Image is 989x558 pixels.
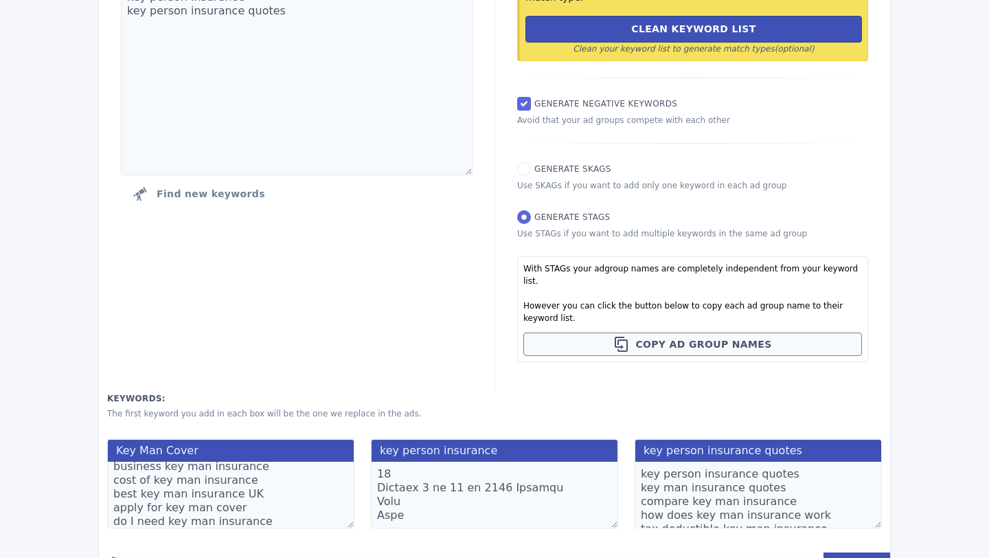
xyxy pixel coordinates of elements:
p: However you can click the button below to copy each ad group name to their keyword list. [523,300,862,324]
span: Generate SKAGs [534,164,611,174]
img: tab_keywords_by_traffic_grey.svg [137,80,148,91]
span: Generate Negative keywords [534,99,677,109]
button: Clean Keyword List [525,16,862,43]
button: Copy ad group names [523,333,862,356]
div: v 4.0.25 [38,22,67,33]
button: Click to find new keywords related to those above [121,180,276,208]
div: Domain Overview [52,81,123,90]
div: Domain: [DOMAIN_NAME] [36,36,151,47]
p: The first keyword you add in each box will be the one we replace in the ads. [107,408,882,420]
input: Generate STAGs [517,210,531,224]
input: Generate Negative keywords [517,97,531,111]
span: (optional) [775,44,815,54]
img: website_grey.svg [22,36,33,47]
img: logo_orange.svg [22,22,33,33]
span: Generate STAGs [534,212,610,222]
input: Generate SKAGs [517,162,531,176]
label: Key Man Cover [107,439,354,462]
label: Keywords: [107,392,882,405]
p: Clean your keyword list to generate match types [525,43,862,55]
p: With STAGs your adgroup names are completely independent from your keyword list. [523,263,862,287]
p: Use SKAGs if you want to add only one keyword in each ad group [517,179,868,192]
img: tab_domain_overview_orange.svg [37,80,48,91]
label: key person insurance [371,439,618,462]
label: key person insurance quotes [635,439,882,462]
div: Keywords by Traffic [152,81,231,90]
p: Use STAGs if you want to add multiple keywords in the same ad group [517,227,868,240]
p: Avoid that your ad groups compete with each other [517,114,868,126]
